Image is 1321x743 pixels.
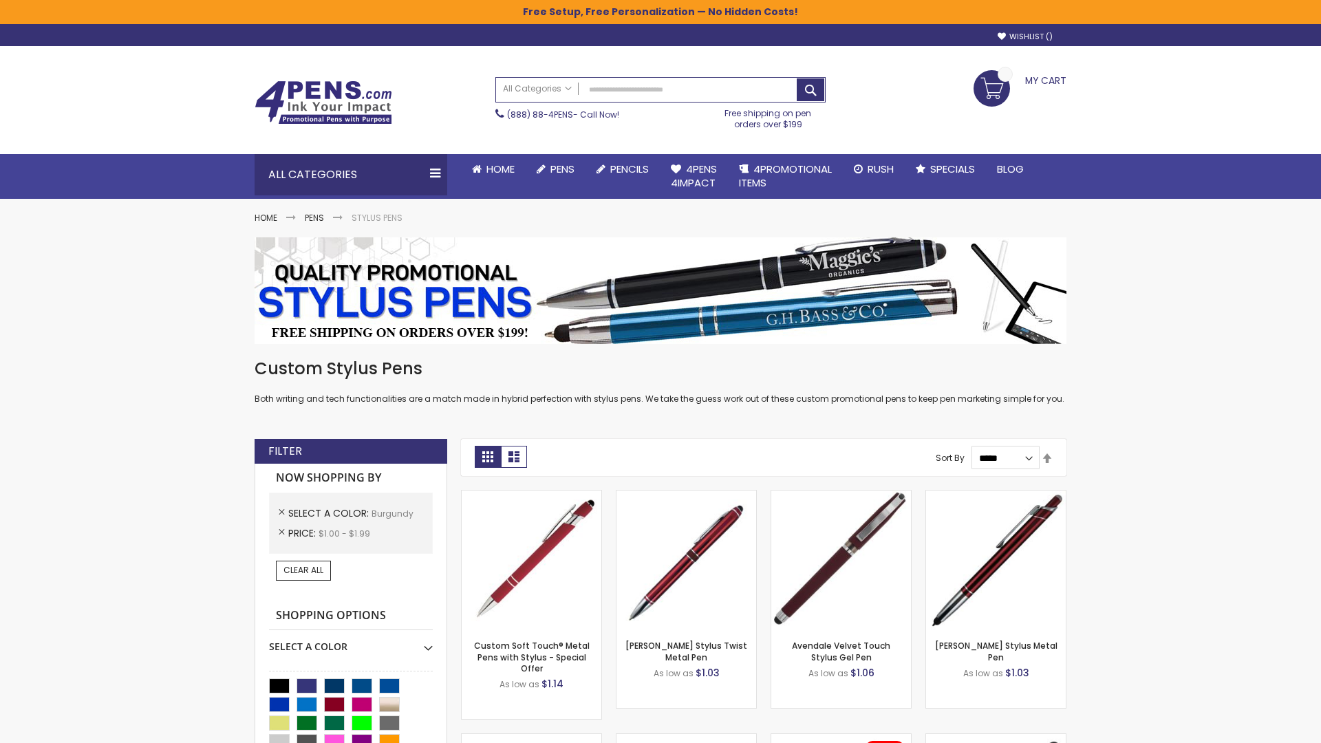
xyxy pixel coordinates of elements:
span: 4Pens 4impact [671,162,717,190]
a: Pencils [586,154,660,184]
div: Free shipping on pen orders over $199 [711,103,826,130]
span: Select A Color [288,506,372,520]
a: Home [255,212,277,224]
a: All Categories [496,78,579,100]
strong: Now Shopping by [269,464,433,493]
strong: Shopping Options [269,601,433,631]
strong: Stylus Pens [352,212,402,224]
a: Pens [305,212,324,224]
span: Price [288,526,319,540]
span: Specials [930,162,975,176]
a: [PERSON_NAME] Stylus Metal Pen [935,640,1057,663]
a: Custom Soft Touch® Metal Pens with Stylus - Special Offer [474,640,590,674]
a: [PERSON_NAME] Stylus Twist Metal Pen [625,640,747,663]
span: $1.14 [541,677,563,691]
img: Avendale Velvet Touch Stylus Gel Pen-Burgundy [771,491,911,630]
span: As low as [654,667,694,679]
img: Custom Soft Touch® Metal Pens with Stylus-Burgundy [462,491,601,630]
div: Select A Color [269,630,433,654]
a: Pens [526,154,586,184]
img: 4Pens Custom Pens and Promotional Products [255,80,392,125]
label: Sort By [936,452,965,464]
span: Blog [997,162,1024,176]
span: $1.03 [1005,666,1029,680]
a: Olson Stylus Metal Pen-Burgundy [926,490,1066,502]
span: As low as [963,667,1003,679]
img: Colter Stylus Twist Metal Pen-Burgundy [616,491,756,630]
strong: Filter [268,444,302,459]
span: Burgundy [372,508,414,519]
strong: Grid [475,446,501,468]
a: 4Pens4impact [660,154,728,199]
div: Both writing and tech functionalities are a match made in hybrid perfection with stylus pens. We ... [255,358,1066,405]
img: Olson Stylus Metal Pen-Burgundy [926,491,1066,630]
a: Specials [905,154,986,184]
span: - Call Now! [507,109,619,120]
a: 4PROMOTIONALITEMS [728,154,843,199]
a: Blog [986,154,1035,184]
h1: Custom Stylus Pens [255,358,1066,380]
a: (888) 88-4PENS [507,109,573,120]
a: Avendale Velvet Touch Stylus Gel Pen-Burgundy [771,490,911,502]
span: Pens [550,162,574,176]
span: Home [486,162,515,176]
a: Avendale Velvet Touch Stylus Gel Pen [792,640,890,663]
a: Wishlist [998,32,1053,42]
a: Colter Stylus Twist Metal Pen-Burgundy [616,490,756,502]
span: Clear All [283,564,323,576]
a: Clear All [276,561,331,580]
img: Stylus Pens [255,237,1066,344]
span: As low as [500,678,539,690]
span: $1.00 - $1.99 [319,528,370,539]
span: All Categories [503,83,572,94]
span: Rush [868,162,894,176]
a: Home [461,154,526,184]
span: Pencils [610,162,649,176]
a: Rush [843,154,905,184]
span: 4PROMOTIONAL ITEMS [739,162,832,190]
div: All Categories [255,154,447,195]
a: Custom Soft Touch® Metal Pens with Stylus-Burgundy [462,490,601,502]
span: $1.06 [850,666,874,680]
span: $1.03 [696,666,720,680]
span: As low as [808,667,848,679]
